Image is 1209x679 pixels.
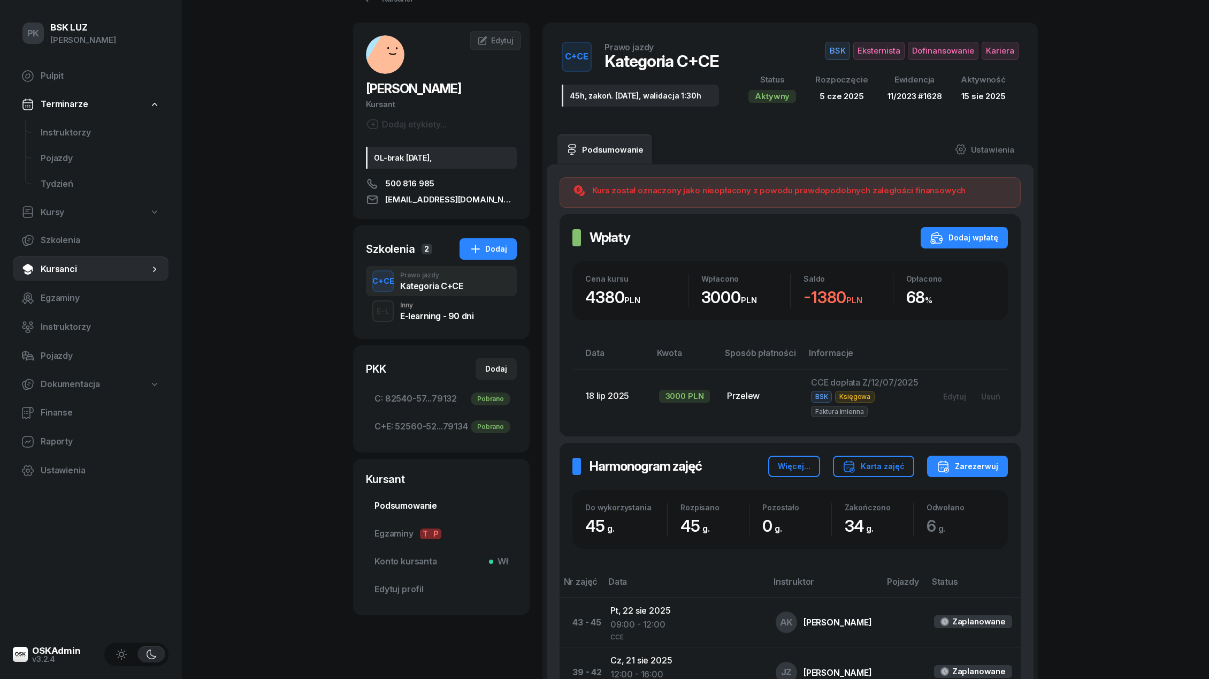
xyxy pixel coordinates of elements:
[585,288,688,307] div: 4380
[748,90,796,103] div: Aktywny
[846,295,862,305] small: PLN
[825,42,850,60] span: BSK
[366,147,517,169] div: OL-brak [DATE],
[767,575,881,598] th: Instruktor
[485,363,507,375] div: Dodaj
[366,81,461,96] span: [PERSON_NAME]
[27,29,40,38] span: PK
[781,668,792,677] span: JZ
[13,256,169,282] a: Kursanci
[374,392,508,406] span: 82540-57...79132
[374,420,393,434] span: C+E:
[366,242,415,256] div: Szkolenia
[493,555,508,569] span: Wł
[372,300,394,322] button: E-L
[366,296,517,326] button: E-LInnyE-learning - 90 dni
[13,92,169,117] a: Terminarze
[32,146,169,171] a: Pojazdy
[604,43,654,51] div: Prawo jazdy
[41,233,160,247] span: Szkolenia
[562,85,719,107] div: 45h, zakoń. [DATE], walidacja 1:30h
[937,460,998,473] div: Zarezerwuj
[938,523,946,534] small: g.
[610,631,759,640] div: CCE
[718,346,802,369] th: Sposób płatności
[372,270,394,292] button: C+CE
[925,575,1021,598] th: Status
[561,48,593,66] div: C+CE
[952,665,1006,678] div: Zaplanowane
[374,527,508,541] span: Egzaminy
[853,42,905,60] span: Eksternista
[400,302,473,308] div: Inny
[590,229,630,246] h2: Wpłaty
[802,346,927,369] th: Informacje
[13,200,169,225] a: Kursy
[701,274,791,283] div: Wpłacono
[651,346,719,369] th: Kwota
[41,464,160,478] span: Ustawienia
[845,503,913,512] div: Zakończono
[843,460,905,473] div: Karta zajęć
[820,91,863,101] span: 5 cze 2025
[804,288,893,307] div: -1380
[602,575,767,598] th: Data
[366,361,386,376] div: PKK
[13,429,169,455] a: Raporty
[943,392,966,401] div: Edytuj
[366,177,517,190] a: 500 816 985
[927,503,995,512] div: Odwołano
[585,503,667,512] div: Do wykorzystania
[471,420,510,433] div: Pobrano
[32,655,81,663] div: v3.2.4
[41,152,160,165] span: Pojazdy
[702,523,710,534] small: g.
[557,134,652,164] a: Podsumowanie
[385,193,517,206] span: [EMAIL_ADDRESS][DOMAIN_NAME]
[374,392,383,406] span: C:
[778,460,810,473] div: Więcej...
[585,516,619,535] span: 45
[602,598,767,647] td: Pt, 22 sie 2025
[366,266,517,296] button: C+CEPrawo jazdyKategoria C+CE
[41,262,149,276] span: Kursanci
[835,391,875,402] span: Księgowa
[32,120,169,146] a: Instruktorzy
[908,42,978,60] span: Dofinansowanie
[41,349,160,363] span: Pojazdy
[680,503,749,512] div: Rozpisano
[775,523,782,534] small: g.
[13,647,28,662] img: logo-xs@2x.png
[562,42,592,72] button: C+CE
[374,499,508,513] span: Podsumowanie
[815,73,868,87] div: Rozpoczęcie
[780,618,793,627] span: AK
[762,503,831,512] div: Pozostało
[400,272,463,278] div: Prawo jazdy
[368,274,399,288] div: C+CE
[13,343,169,369] a: Pojazdy
[366,472,517,487] div: Kursant
[659,390,710,403] div: 3000 PLN
[13,285,169,311] a: Egzaminy
[366,493,517,519] a: Podsumowanie
[32,646,81,655] div: OSKAdmin
[41,69,160,83] span: Pulpit
[13,400,169,426] a: Finanse
[811,377,919,388] span: CCE dopłata Z/12/07/2025
[13,314,169,340] a: Instruktorzy
[590,458,702,475] h2: Harmonogram zajęć
[469,243,507,255] div: Dodaj
[845,516,879,535] span: 34
[41,206,64,220] span: Kursy
[825,42,1019,60] button: BSKEksternistaDofinansowanieKariera
[804,274,893,283] div: Saldo
[952,615,1006,629] div: Zaplanowane
[471,393,510,405] div: Pobrano
[366,577,517,602] a: Edytuj profil
[491,36,514,45] span: Edytuj
[41,378,100,391] span: Dokumentacja
[701,288,791,307] div: 3000
[560,575,602,598] th: Nr zajęć
[906,274,996,283] div: Opłacono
